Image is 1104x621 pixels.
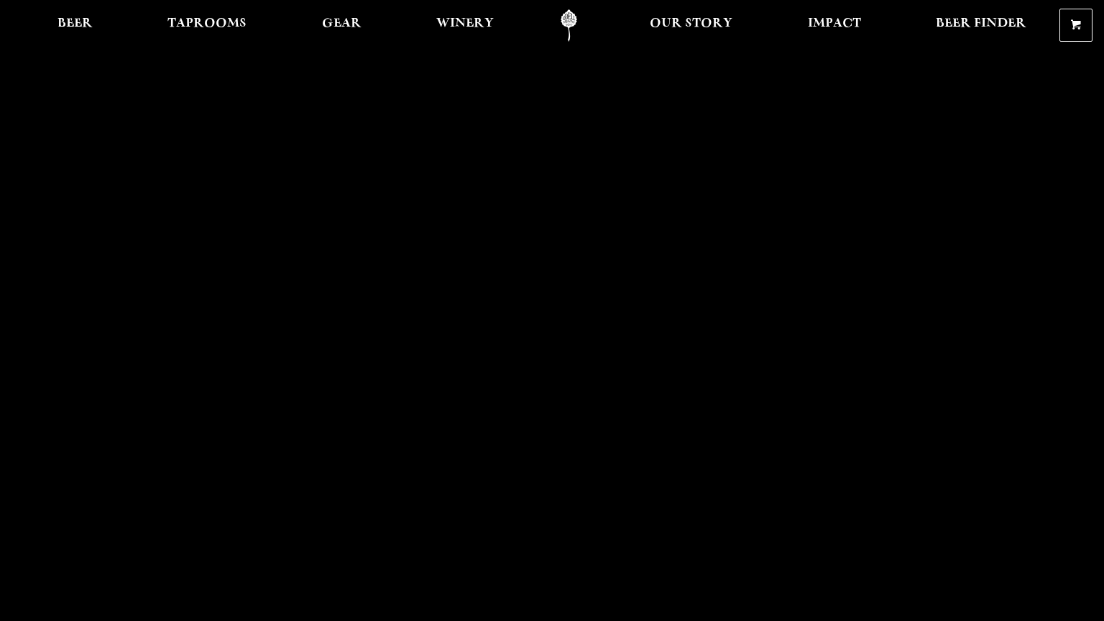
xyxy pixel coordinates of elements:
[936,18,1026,29] span: Beer Finder
[57,18,93,29] span: Beer
[808,18,861,29] span: Impact
[322,18,362,29] span: Gear
[427,9,503,42] a: Winery
[48,9,102,42] a: Beer
[167,18,247,29] span: Taprooms
[542,9,596,42] a: Odell Home
[436,18,494,29] span: Winery
[926,9,1036,42] a: Beer Finder
[650,18,732,29] span: Our Story
[158,9,256,42] a: Taprooms
[799,9,870,42] a: Impact
[313,9,371,42] a: Gear
[640,9,742,42] a: Our Story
